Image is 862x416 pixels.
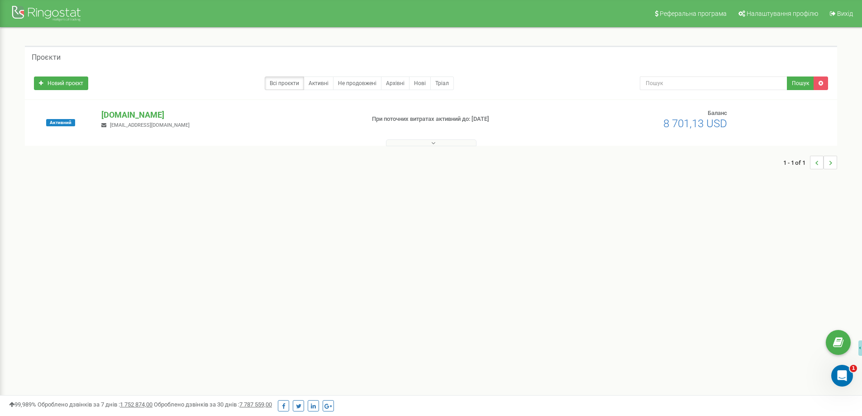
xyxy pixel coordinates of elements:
span: Оброблено дзвінків за 7 днів : [38,401,152,408]
nav: ... [783,147,837,178]
a: Активні [304,77,333,90]
button: Пошук [787,77,814,90]
span: Активний [46,119,75,126]
span: 1 [850,365,857,372]
a: Нові [409,77,431,90]
iframe: Intercom live chat [831,365,853,387]
a: Всі проєкти [265,77,304,90]
p: [DOMAIN_NAME] [101,109,357,121]
h5: Проєкти [32,53,61,62]
p: При поточних витратах активний до: [DATE] [372,115,560,124]
span: Реферальна програма [660,10,727,17]
a: Новий проєкт [34,77,88,90]
input: Пошук [640,77,787,90]
u: 7 787 559,00 [239,401,272,408]
span: 1 - 1 of 1 [783,156,810,169]
span: 99,989% [9,401,36,408]
u: 1 752 874,00 [120,401,152,408]
span: 8 701,13 USD [663,117,727,130]
a: Не продовжені [333,77,381,90]
span: Оброблено дзвінків за 30 днів : [154,401,272,408]
span: Налаштування профілю [747,10,818,17]
span: Вихід [837,10,853,17]
a: Тріал [430,77,454,90]
span: [EMAIL_ADDRESS][DOMAIN_NAME] [110,122,190,128]
span: Баланс [708,110,727,116]
a: Архівні [381,77,410,90]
